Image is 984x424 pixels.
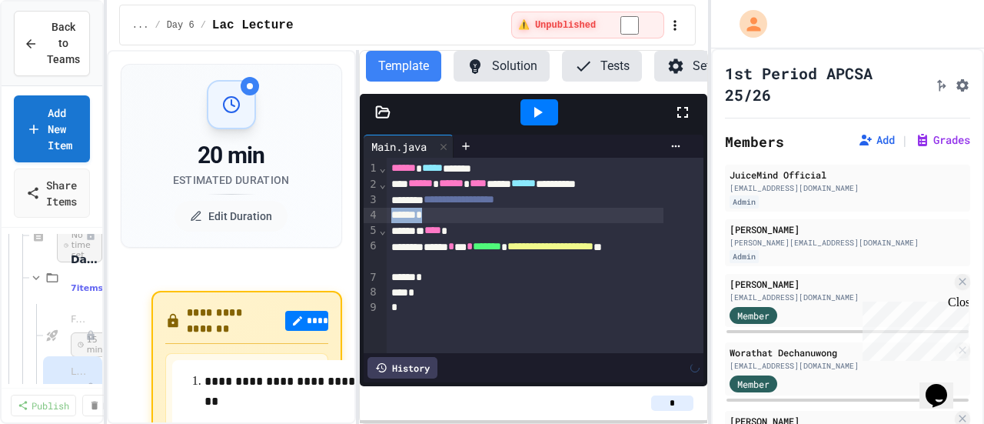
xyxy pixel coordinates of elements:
div: 20 min [173,142,290,169]
input: publish toggle [602,16,657,35]
span: Fold line [379,162,387,174]
div: [EMAIL_ADDRESS][DOMAIN_NAME] [730,182,966,194]
div: 6 [364,239,379,270]
span: Fast Start [71,313,85,326]
span: Member [737,377,770,391]
a: Share Items [14,169,90,218]
div: Admin [730,195,759,209]
button: Click to see fork details [933,75,949,93]
span: No time set [57,228,102,263]
span: Member [737,309,770,322]
div: [EMAIL_ADDRESS][DOMAIN_NAME] [730,360,952,372]
iframe: chat widget [919,362,969,409]
a: Delete [82,395,142,416]
span: / [155,19,160,32]
div: Worathat Dechanuwong [730,346,952,359]
button: Settings [654,51,750,82]
button: Solution [454,51,550,82]
span: Fold line [379,224,387,236]
button: Tests [562,51,642,82]
div: Estimated Duration [173,172,290,188]
div: ⚠️ Students cannot see this content! Click the toggle to publish it and make it visible to your c... [511,12,664,38]
button: Back to Teams [14,11,90,76]
div: [EMAIL_ADDRESS][DOMAIN_NAME] [730,292,952,303]
span: Lac Lecture [71,366,85,379]
div: Admin [730,250,759,263]
div: 5 [364,223,379,239]
div: [PERSON_NAME] [730,277,952,291]
span: | [901,131,909,149]
div: Chat with us now!Close [6,6,106,98]
div: Unpublished [85,330,96,341]
div: 1 [364,161,379,176]
button: Add [858,132,895,148]
div: My Account [723,6,771,42]
div: JuiceMind Official [730,168,966,182]
button: Edit Duration [175,201,288,232]
div: History [367,357,437,379]
a: Publish [11,395,76,416]
div: Main.java [364,135,454,158]
h2: Members [725,131,784,152]
span: 15 min [71,332,113,357]
div: [PERSON_NAME][EMAIL_ADDRESS][DOMAIN_NAME] [730,237,966,249]
div: Unpublished [85,382,96,393]
div: 4 [364,208,379,223]
a: Add New Item [14,95,90,162]
span: ... [132,19,149,32]
span: 7 items [71,283,103,293]
span: Back to Teams [47,19,80,68]
span: / [201,19,206,32]
div: Main.java [364,139,434,155]
div: [PERSON_NAME] [730,222,966,236]
span: Fold line [379,178,387,190]
div: Unpublished [85,230,96,241]
button: Template [366,51,441,82]
span: ⚠️ Unpublished [518,19,596,32]
div: 9 [364,300,379,315]
button: Assignment Settings [955,75,970,93]
span: Day 6 [71,252,99,266]
div: 7 [364,270,379,285]
h1: 1st Period APCSA 25/26 [725,62,927,105]
span: Lac Lecture [212,16,294,35]
iframe: chat widget [856,295,969,361]
div: 3 [364,192,379,208]
div: 2 [364,177,379,192]
div: 8 [364,285,379,300]
span: Day 6 [167,19,194,32]
button: Grades [915,132,970,148]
